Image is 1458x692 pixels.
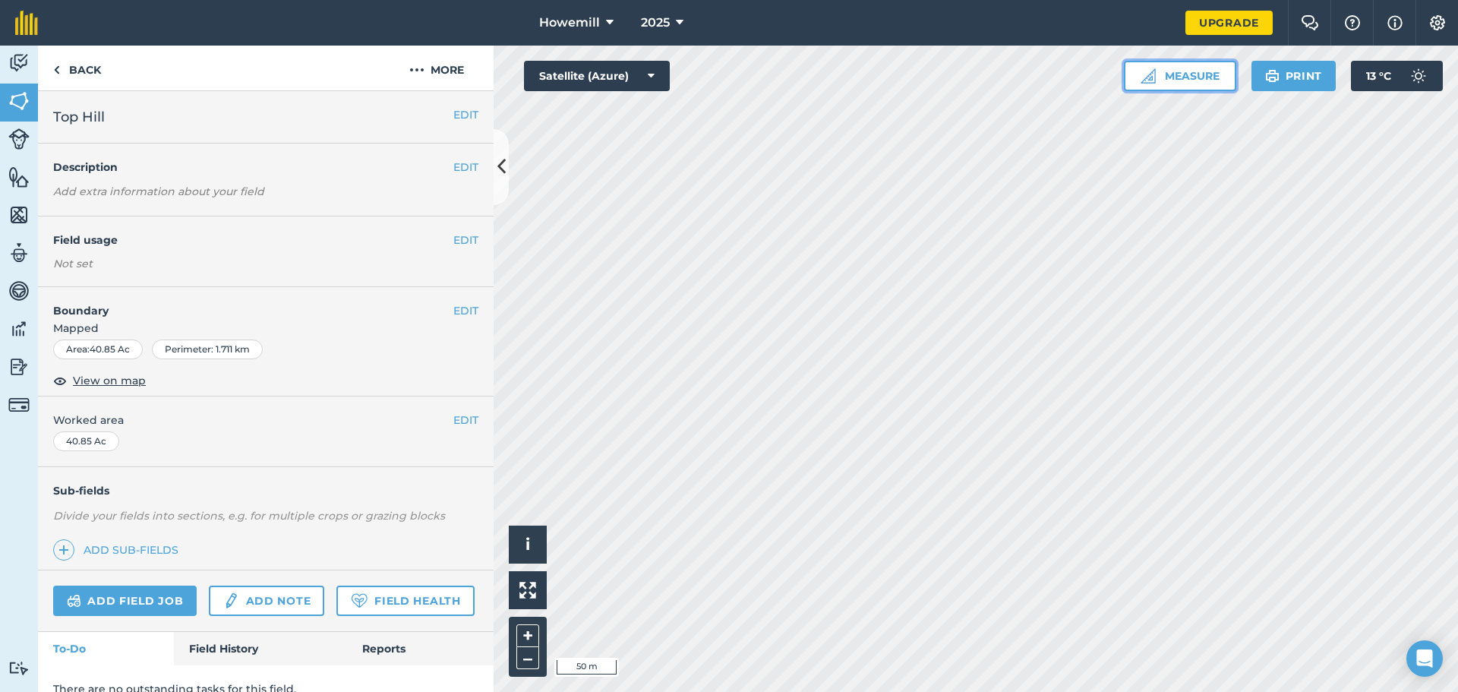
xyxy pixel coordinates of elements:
[509,526,547,564] button: i
[1366,61,1391,91] span: 13 ° C
[53,412,478,428] span: Worked area
[8,242,30,264] img: svg+xml;base64,PD94bWwgdmVyc2lvbj0iMS4wIiBlbmNvZGluZz0idXRmLTgiPz4KPCEtLSBHZW5lcmF0b3I6IEFkb2JlIE...
[53,371,67,390] img: svg+xml;base64,PHN2ZyB4bWxucz0iaHR0cDovL3d3dy53My5vcmcvMjAwMC9zdmciIHdpZHRoPSIxOCIgaGVpZ2h0PSIyNC...
[453,302,478,319] button: EDIT
[516,647,539,669] button: –
[58,541,69,559] img: svg+xml;base64,PHN2ZyB4bWxucz0iaHR0cDovL3d3dy53My5vcmcvMjAwMC9zdmciIHdpZHRoPSIxNCIgaGVpZ2h0PSIyNC...
[209,586,324,616] a: Add note
[8,318,30,340] img: svg+xml;base64,PD94bWwgdmVyc2lvbj0iMS4wIiBlbmNvZGluZz0idXRmLTgiPz4KPCEtLSBHZW5lcmF0b3I6IEFkb2JlIE...
[409,61,424,79] img: svg+xml;base64,PHN2ZyB4bWxucz0iaHR0cDovL3d3dy53My5vcmcvMjAwMC9zdmciIHdpZHRoPSIyMCIgaGVpZ2h0PSIyNC...
[15,11,38,35] img: fieldmargin Logo
[222,592,239,610] img: svg+xml;base64,PD94bWwgdmVyc2lvbj0iMS4wIiBlbmNvZGluZz0idXRmLTgiPz4KPCEtLSBHZW5lcmF0b3I6IEFkb2JlIE...
[8,128,30,150] img: svg+xml;base64,PD94bWwgdmVyc2lvbj0iMS4wIiBlbmNvZGluZz0idXRmLTgiPz4KPCEtLSBHZW5lcmF0b3I6IEFkb2JlIE...
[1141,68,1156,84] img: Ruler icon
[174,632,346,665] a: Field History
[641,14,670,32] span: 2025
[53,340,143,359] div: Area : 40.85 Ac
[380,46,494,90] button: More
[453,159,478,175] button: EDIT
[8,355,30,378] img: svg+xml;base64,PD94bWwgdmVyc2lvbj0iMS4wIiBlbmNvZGluZz0idXRmLTgiPz4KPCEtLSBHZW5lcmF0b3I6IEFkb2JlIE...
[453,412,478,428] button: EDIT
[73,372,146,389] span: View on map
[53,509,445,523] em: Divide your fields into sections, e.g. for multiple crops or grazing blocks
[8,90,30,112] img: svg+xml;base64,PHN2ZyB4bWxucz0iaHR0cDovL3d3dy53My5vcmcvMjAwMC9zdmciIHdpZHRoPSI1NiIgaGVpZ2h0PSI2MC...
[53,431,119,451] div: 40.85 Ac
[453,232,478,248] button: EDIT
[1403,61,1434,91] img: svg+xml;base64,PD94bWwgdmVyc2lvbj0iMS4wIiBlbmNvZGluZz0idXRmLTgiPz4KPCEtLSBHZW5lcmF0b3I6IEFkb2JlIE...
[53,371,146,390] button: View on map
[38,287,453,319] h4: Boundary
[38,320,494,337] span: Mapped
[8,204,30,226] img: svg+xml;base64,PHN2ZyB4bWxucz0iaHR0cDovL3d3dy53My5vcmcvMjAwMC9zdmciIHdpZHRoPSI1NiIgaGVpZ2h0PSI2MC...
[1185,11,1273,35] a: Upgrade
[519,582,536,599] img: Four arrows, one pointing top left, one top right, one bottom right and the last bottom left
[539,14,600,32] span: Howemill
[1351,61,1443,91] button: 13 °C
[53,539,185,561] a: Add sub-fields
[1428,15,1447,30] img: A cog icon
[1387,14,1403,32] img: svg+xml;base64,PHN2ZyB4bWxucz0iaHR0cDovL3d3dy53My5vcmcvMjAwMC9zdmciIHdpZHRoPSIxNyIgaGVpZ2h0PSIxNy...
[8,166,30,188] img: svg+xml;base64,PHN2ZyB4bWxucz0iaHR0cDovL3d3dy53My5vcmcvMjAwMC9zdmciIHdpZHRoPSI1NiIgaGVpZ2h0PSI2MC...
[53,185,264,198] em: Add extra information about your field
[347,632,494,665] a: Reports
[1301,15,1319,30] img: Two speech bubbles overlapping with the left bubble in the forefront
[8,52,30,74] img: svg+xml;base64,PD94bWwgdmVyc2lvbj0iMS4wIiBlbmNvZGluZz0idXRmLTgiPz4KPCEtLSBHZW5lcmF0b3I6IEFkb2JlIE...
[67,592,81,610] img: svg+xml;base64,PD94bWwgdmVyc2lvbj0iMS4wIiBlbmNvZGluZz0idXRmLTgiPz4KPCEtLSBHZW5lcmF0b3I6IEFkb2JlIE...
[38,46,116,90] a: Back
[38,482,494,499] h4: Sub-fields
[1265,67,1280,85] img: svg+xml;base64,PHN2ZyB4bWxucz0iaHR0cDovL3d3dy53My5vcmcvMjAwMC9zdmciIHdpZHRoPSIxOSIgaGVpZ2h0PSIyNC...
[1406,640,1443,677] div: Open Intercom Messenger
[38,632,174,665] a: To-Do
[524,61,670,91] button: Satellite (Azure)
[525,535,530,554] span: i
[516,624,539,647] button: +
[8,280,30,302] img: svg+xml;base64,PD94bWwgdmVyc2lvbj0iMS4wIiBlbmNvZGluZz0idXRmLTgiPz4KPCEtLSBHZW5lcmF0b3I6IEFkb2JlIE...
[1343,15,1362,30] img: A question mark icon
[53,106,105,128] span: Top Hill
[453,106,478,123] button: EDIT
[53,159,478,175] h4: Description
[1251,61,1336,91] button: Print
[53,61,60,79] img: svg+xml;base64,PHN2ZyB4bWxucz0iaHR0cDovL3d3dy53My5vcmcvMjAwMC9zdmciIHdpZHRoPSI5IiBoZWlnaHQ9IjI0Ii...
[336,586,474,616] a: Field Health
[53,586,197,616] a: Add field job
[8,394,30,416] img: svg+xml;base64,PD94bWwgdmVyc2lvbj0iMS4wIiBlbmNvZGluZz0idXRmLTgiPz4KPCEtLSBHZW5lcmF0b3I6IEFkb2JlIE...
[1124,61,1236,91] button: Measure
[152,340,263,359] div: Perimeter : 1.711 km
[53,232,453,248] h4: Field usage
[53,256,478,271] div: Not set
[8,661,30,675] img: svg+xml;base64,PD94bWwgdmVyc2lvbj0iMS4wIiBlbmNvZGluZz0idXRmLTgiPz4KPCEtLSBHZW5lcmF0b3I6IEFkb2JlIE...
